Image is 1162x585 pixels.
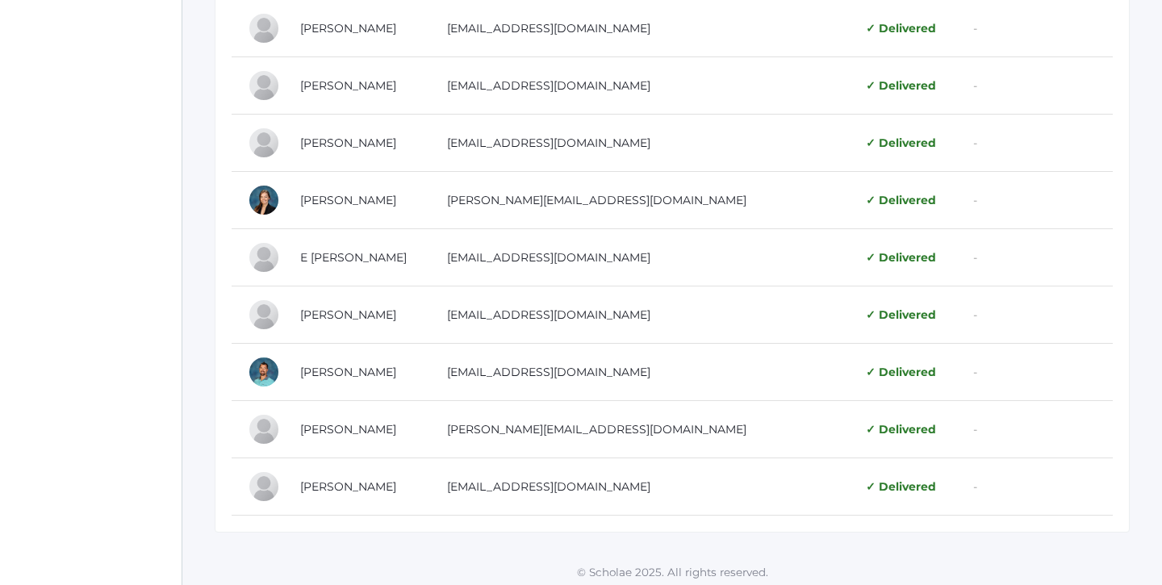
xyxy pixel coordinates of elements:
td: [PERSON_NAME][EMAIL_ADDRESS][DOMAIN_NAME] [431,401,850,458]
td: [EMAIL_ADDRESS][DOMAIN_NAME] [431,115,850,172]
span: - [973,250,977,265]
div: Allison Smith [248,184,280,216]
div: Westen Taylor [248,356,280,388]
span: - [973,193,977,207]
td: [EMAIL_ADDRESS][DOMAIN_NAME] [431,229,850,286]
td: [EMAIL_ADDRESS][DOMAIN_NAME] [431,458,850,516]
a: E [PERSON_NAME] [300,250,407,265]
span: - [973,307,977,322]
span: ✓ Delivered [866,136,936,150]
a: [PERSON_NAME] [300,365,396,379]
div: Jeffrey Crocker [248,69,280,102]
div: Zach Smith [248,413,280,445]
a: [PERSON_NAME] [300,193,396,207]
span: - [973,365,977,379]
div: Tierra Crocker [248,127,280,159]
span: ✓ Delivered [866,307,936,322]
td: [EMAIL_ADDRESS][DOMAIN_NAME] [431,344,850,401]
span: ✓ Delivered [866,78,936,93]
td: [EMAIL_ADDRESS][DOMAIN_NAME] [431,286,850,344]
div: Lisa Chea [248,12,280,44]
td: [PERSON_NAME][EMAIL_ADDRESS][DOMAIN_NAME] [431,172,850,229]
p: © Scholae 2025. All rights reserved. [182,564,1162,580]
a: [PERSON_NAME] [300,479,396,494]
span: - [973,422,977,437]
span: - [973,21,977,36]
a: [PERSON_NAME] [300,136,396,150]
a: [PERSON_NAME] [300,78,396,93]
span: - [973,78,977,93]
div: Maureen Taylor [248,299,280,331]
a: [PERSON_NAME] [300,21,396,36]
div: Lauren Smith [248,470,280,503]
span: ✓ Delivered [866,479,936,494]
td: [EMAIL_ADDRESS][DOMAIN_NAME] [431,57,850,115]
a: [PERSON_NAME] [300,307,396,322]
span: ✓ Delivered [866,365,936,379]
span: ✓ Delivered [866,422,936,437]
a: [PERSON_NAME] [300,422,396,437]
span: ✓ Delivered [866,250,936,265]
span: - [973,136,977,150]
span: - [973,479,977,494]
div: Shawn E Smith [248,241,280,274]
span: ✓ Delivered [866,21,936,36]
span: ✓ Delivered [866,193,936,207]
